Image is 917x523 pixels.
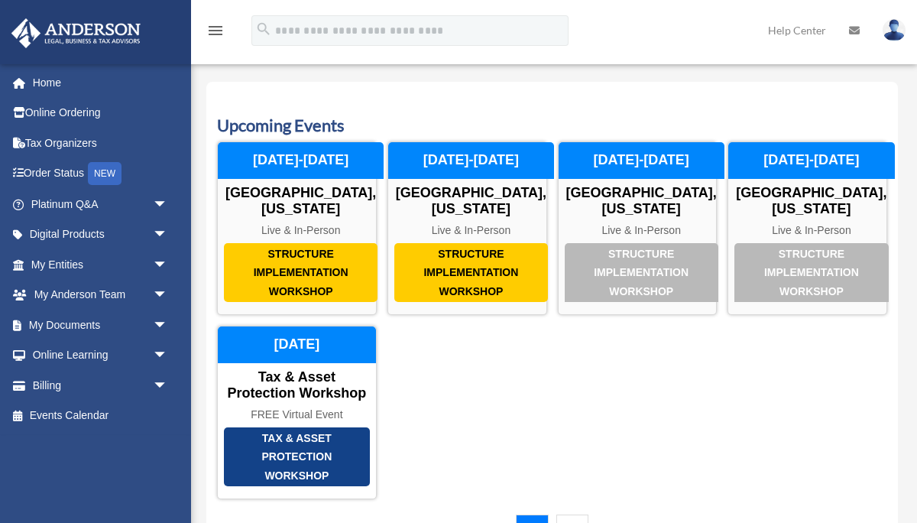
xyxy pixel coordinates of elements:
[559,185,724,218] div: [GEOGRAPHIC_DATA], [US_STATE]
[88,162,122,185] div: NEW
[218,185,384,218] div: [GEOGRAPHIC_DATA], [US_STATE]
[153,189,183,220] span: arrow_drop_down
[11,401,183,431] a: Events Calendar
[11,67,191,98] a: Home
[11,370,191,401] a: Billingarrow_drop_down
[11,280,191,310] a: My Anderson Teamarrow_drop_down
[153,310,183,341] span: arrow_drop_down
[217,141,377,315] a: Structure Implementation Workshop [GEOGRAPHIC_DATA], [US_STATE] Live & In-Person [DATE]-[DATE]
[728,185,894,218] div: [GEOGRAPHIC_DATA], [US_STATE]
[388,185,554,218] div: [GEOGRAPHIC_DATA], [US_STATE]
[218,224,384,237] div: Live & In-Person
[11,219,191,250] a: Digital Productsarrow_drop_down
[728,224,894,237] div: Live & In-Person
[206,27,225,40] a: menu
[734,243,888,303] div: Structure Implementation Workshop
[7,18,145,48] img: Anderson Advisors Platinum Portal
[11,98,191,128] a: Online Ordering
[883,19,906,41] img: User Pic
[217,114,887,138] h3: Upcoming Events
[558,141,718,315] a: Structure Implementation Workshop [GEOGRAPHIC_DATA], [US_STATE] Live & In-Person [DATE]-[DATE]
[224,427,370,487] div: Tax & Asset Protection Workshop
[11,310,191,340] a: My Documentsarrow_drop_down
[11,128,191,158] a: Tax Organizers
[224,243,377,303] div: Structure Implementation Workshop
[153,249,183,281] span: arrow_drop_down
[388,142,554,179] div: [DATE]-[DATE]
[559,142,724,179] div: [DATE]-[DATE]
[218,369,376,402] div: Tax & Asset Protection Workshop
[218,408,376,421] div: FREE Virtual Event
[217,326,377,499] a: Tax & Asset Protection Workshop Tax & Asset Protection Workshop FREE Virtual Event [DATE]
[11,189,191,219] a: Platinum Q&Aarrow_drop_down
[727,141,887,315] a: Structure Implementation Workshop [GEOGRAPHIC_DATA], [US_STATE] Live & In-Person [DATE]-[DATE]
[218,326,376,363] div: [DATE]
[394,243,548,303] div: Structure Implementation Workshop
[153,370,183,401] span: arrow_drop_down
[11,158,191,190] a: Order StatusNEW
[218,142,384,179] div: [DATE]-[DATE]
[153,280,183,311] span: arrow_drop_down
[565,243,718,303] div: Structure Implementation Workshop
[728,142,894,179] div: [DATE]-[DATE]
[153,219,183,251] span: arrow_drop_down
[559,224,724,237] div: Live & In-Person
[11,249,191,280] a: My Entitiesarrow_drop_down
[11,340,191,371] a: Online Learningarrow_drop_down
[206,21,225,40] i: menu
[387,141,547,315] a: Structure Implementation Workshop [GEOGRAPHIC_DATA], [US_STATE] Live & In-Person [DATE]-[DATE]
[255,21,272,37] i: search
[153,340,183,372] span: arrow_drop_down
[388,224,554,237] div: Live & In-Person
